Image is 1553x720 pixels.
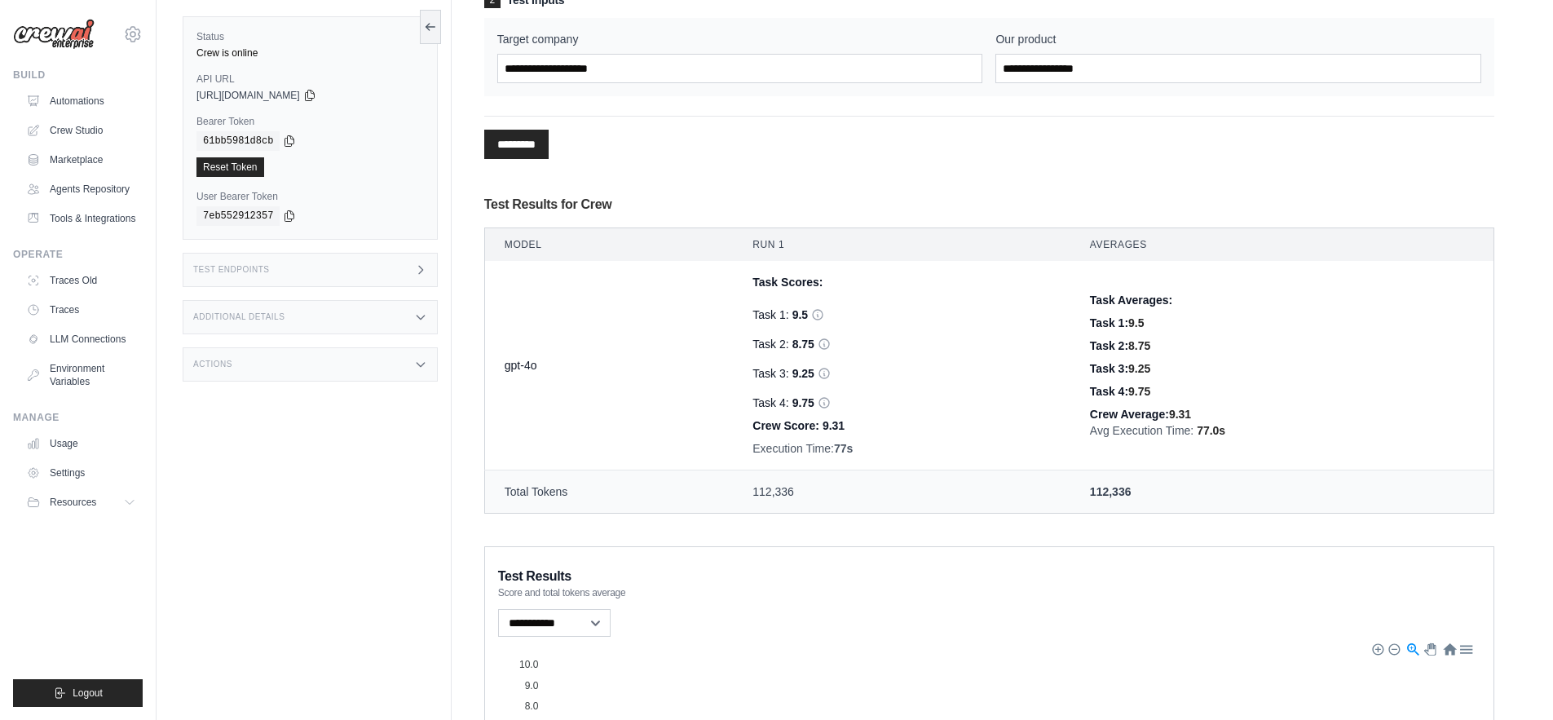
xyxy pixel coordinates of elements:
div: Task 4: [752,395,1051,411]
a: LLM Connections [20,326,143,352]
div: Manage [13,411,143,424]
span: 9.75 [1128,385,1150,398]
td: 112,336 [1070,470,1494,514]
div: Panning [1424,643,1434,653]
span: 9.31 [823,419,845,432]
img: Logo [13,19,95,50]
code: 7eb552912357 [196,206,280,226]
div: Execution Time: [752,440,1051,457]
span: Crew Score: [752,419,819,432]
div: Reset Zoom [1441,642,1455,656]
h3: Test Results for Crew [484,195,1494,214]
td: 112,336 [733,470,1070,514]
h3: Additional Details [193,312,285,322]
button: Resources [20,489,143,515]
a: Traces Old [20,267,143,294]
a: Automations [20,88,143,114]
span: 9.5 [792,307,808,323]
th: Averages [1070,228,1494,262]
div: Task 3: [752,365,1051,382]
td: Total Tokens [484,470,733,514]
label: API URL [196,73,424,86]
iframe: Chat Widget [1471,642,1553,720]
div: Crew is online [196,46,424,60]
tspan: 8.0 [524,700,538,712]
a: Environment Variables [20,356,143,395]
label: Our product [995,31,1481,47]
a: Tools & Integrations [20,205,143,232]
div: Selection Zoom [1405,642,1418,656]
span: 9.31 [1169,408,1191,421]
tspan: 10.0 [519,659,539,670]
span: 8.75 [792,336,814,352]
a: Crew Studio [20,117,143,144]
label: Status [196,30,424,43]
a: Usage [20,431,143,457]
h3: Actions [193,360,232,369]
span: Task Scores: [752,276,823,289]
div: Operate [13,248,143,261]
a: Settings [20,460,143,486]
label: Bearer Token [196,115,424,128]
span: 9.75 [792,395,814,411]
div: Task 2: [1090,338,1474,354]
a: Marketplace [20,147,143,173]
h3: Test Endpoints [193,265,270,275]
div: Task 3: [1090,360,1474,377]
label: Target company [497,31,983,47]
span: 77.0s [1197,424,1225,437]
button: Logout [13,679,143,707]
a: Reset Token [196,157,264,177]
th: Model [484,228,733,262]
th: Run 1 [733,228,1070,262]
span: 77s [834,442,853,455]
div: Task 1: [752,307,1051,323]
div: Task 2: [752,336,1051,352]
span: [URL][DOMAIN_NAME] [196,89,300,102]
span: Resources [50,496,96,509]
div: Build [13,68,143,82]
span: Task Averages: [1090,294,1172,307]
span: Score and total tokens average [498,586,626,599]
div: Task 1: [1090,315,1474,331]
td: gpt-4o [484,261,733,470]
span: 9.25 [792,365,814,382]
tspan: 9.0 [524,680,538,691]
div: Menu [1458,642,1471,656]
div: Zoom Out [1388,643,1399,654]
span: Test Results [498,567,571,586]
code: 61bb5981d8cb [196,131,280,151]
span: 8.75 [1128,339,1150,352]
a: Traces [20,297,143,323]
span: 9.5 [1128,316,1144,329]
span: 9.25 [1128,362,1150,375]
label: User Bearer Token [196,190,424,203]
div: Zoom In [1371,643,1383,654]
a: Agents Repository [20,176,143,202]
span: Logout [73,687,103,700]
span: Avg Execution Time: [1090,424,1193,437]
div: Crew Average: [1090,406,1474,422]
div: Task 4: [1090,383,1474,400]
